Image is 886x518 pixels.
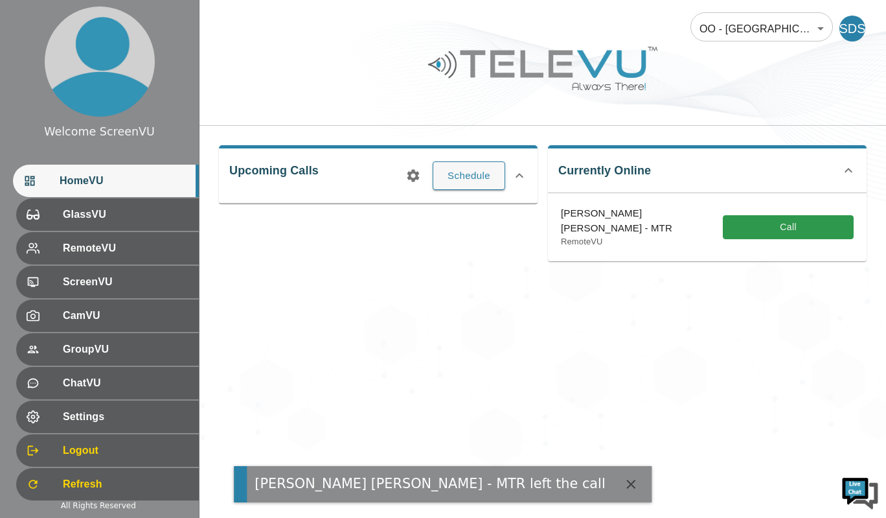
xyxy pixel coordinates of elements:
span: Settings [63,409,188,425]
span: HomeVU [60,173,188,189]
div: OO - [GEOGRAPHIC_DATA] - [PERSON_NAME] [MTRP] [690,10,833,47]
div: GlassVU [16,198,199,231]
textarea: Type your message and hit 'Enter' [6,354,247,399]
span: ScreenVU [63,274,188,290]
span: Logout [63,443,188,458]
p: [PERSON_NAME] [PERSON_NAME] - MTR [561,206,723,235]
div: Refresh [16,468,199,500]
div: Welcome ScreenVU [44,123,155,140]
img: profile.png [45,6,155,117]
span: We're online! [75,163,179,294]
span: CamVU [63,308,188,324]
button: Call [723,215,854,239]
img: d_736959983_company_1615157101543_736959983 [22,60,54,93]
span: RemoteVU [63,241,188,256]
p: RemoteVU [561,235,723,248]
div: [PERSON_NAME] [PERSON_NAME] - MTR left the call [255,474,605,494]
div: Chat with us now [67,68,218,85]
div: HomeVU [13,165,199,197]
div: ChatVU [16,367,199,399]
div: RemoteVU [16,232,199,265]
img: Chat Widget [841,473,880,512]
span: GlassVU [63,207,188,222]
div: CamVU [16,300,199,332]
div: ScreenVU [16,266,199,298]
div: GroupVU [16,333,199,366]
span: ChatVU [63,375,188,391]
img: Logo [426,41,659,95]
span: GroupVU [63,342,188,357]
button: Schedule [433,161,505,190]
div: Minimize live chat window [212,6,244,38]
span: Refresh [63,477,188,492]
div: Settings [16,401,199,433]
div: Logout [16,434,199,467]
div: SDS [839,16,865,41]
